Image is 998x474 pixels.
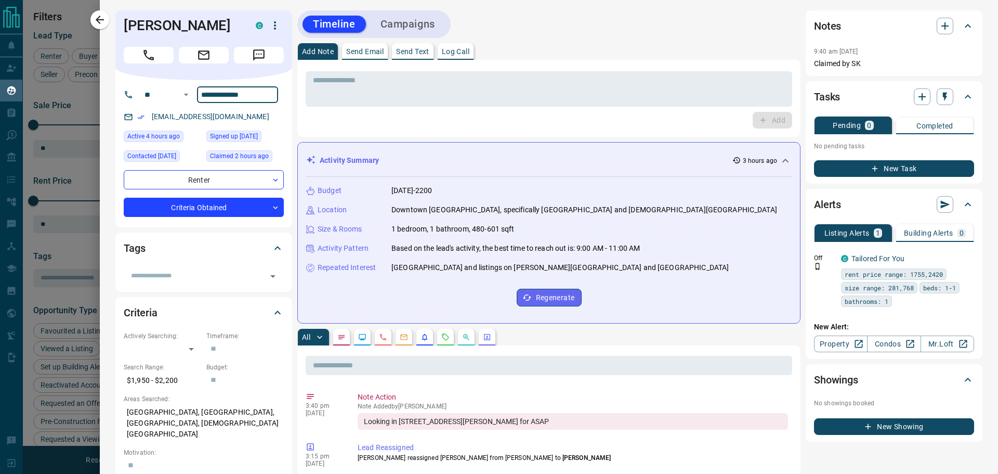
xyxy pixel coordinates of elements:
[358,392,788,403] p: Note Action
[320,155,379,166] p: Activity Summary
[302,48,334,55] p: Add Note
[916,122,953,130] p: Completed
[814,418,974,435] button: New Showing
[137,113,145,121] svg: Email Verified
[318,243,369,254] p: Activity Pattern
[442,48,469,55] p: Log Call
[124,170,284,189] div: Renter
[904,229,953,237] p: Building Alerts
[124,240,145,257] h2: Tags
[179,47,229,63] span: Email
[358,442,788,453] p: Lead Reassigned
[814,138,974,154] p: No pending tasks
[814,399,974,408] p: No showings booked
[391,243,640,254] p: Based on the lead's activity, the best time to reach out is: 9:00 AM - 11:00 AM
[845,283,914,293] span: size range: 281,768
[867,122,871,129] p: 0
[391,262,729,273] p: [GEOGRAPHIC_DATA] and listings on [PERSON_NAME][GEOGRAPHIC_DATA] and [GEOGRAPHIC_DATA]
[206,331,284,341] p: Timeframe:
[867,336,921,352] a: Condos
[876,229,880,237] p: 1
[124,304,157,321] h2: Criteria
[814,58,974,69] p: Claimed by SK
[124,363,201,372] p: Search Range:
[206,363,284,372] p: Budget:
[358,333,366,341] svg: Lead Browsing Activity
[306,402,342,409] p: 3:40 pm
[206,131,284,145] div: Wed Aug 06 2025
[814,322,974,332] p: New Alert:
[441,333,450,341] svg: Requests
[845,269,943,279] span: rent price range: 1755,2420
[256,22,263,29] div: condos.ca
[400,333,408,341] svg: Emails
[814,192,974,217] div: Alerts
[302,334,310,341] p: All
[124,17,240,34] h1: [PERSON_NAME]
[391,224,515,235] p: 1 bedroom, 1 bathroom, 480-601 sqft
[841,255,848,262] div: condos.ca
[124,300,284,325] div: Criteria
[306,409,342,417] p: [DATE]
[923,283,956,293] span: beds: 1-1
[824,229,870,237] p: Listing Alerts
[814,14,974,39] div: Notes
[851,254,904,263] a: Tailored For You
[124,47,174,63] span: Call
[814,48,858,55] p: 9:40 am [DATE]
[421,333,429,341] svg: Listing Alerts
[358,413,788,430] div: Looking in [STREET_ADDRESS][PERSON_NAME] for ASAP
[318,262,376,273] p: Repeated Interest
[814,88,840,105] h2: Tasks
[318,204,347,215] p: Location
[358,453,788,463] p: [PERSON_NAME] reassigned [PERSON_NAME] from [PERSON_NAME] to
[127,131,180,142] span: Active 4 hours ago
[814,196,841,213] h2: Alerts
[814,371,858,388] h2: Showings
[483,333,491,341] svg: Agent Actions
[517,289,582,306] button: Regenerate
[391,204,777,215] p: Downtown [GEOGRAPHIC_DATA], specifically [GEOGRAPHIC_DATA] and [DEMOGRAPHIC_DATA][GEOGRAPHIC_DATA]
[124,448,284,457] p: Motivation:
[306,460,342,467] p: [DATE]
[370,16,445,33] button: Campaigns
[124,331,201,341] p: Actively Searching:
[921,336,974,352] a: Mr.Loft
[814,253,835,263] p: Off
[814,84,974,109] div: Tasks
[814,263,821,270] svg: Push Notification Only
[462,333,470,341] svg: Opportunities
[814,336,868,352] a: Property
[814,18,841,34] h2: Notes
[562,454,611,462] span: [PERSON_NAME]
[379,333,387,341] svg: Calls
[124,236,284,261] div: Tags
[124,198,284,217] div: Criteria Obtained
[318,224,362,235] p: Size & Rooms
[127,151,176,161] span: Contacted [DATE]
[210,131,258,142] span: Signed up [DATE]
[814,367,974,392] div: Showings
[337,333,346,341] svg: Notes
[391,185,432,196] p: [DATE]-2200
[206,150,284,165] div: Fri Aug 15 2025
[124,150,201,165] div: Fri Aug 08 2025
[124,404,284,443] p: [GEOGRAPHIC_DATA], [GEOGRAPHIC_DATA], [GEOGRAPHIC_DATA], [DEMOGRAPHIC_DATA][GEOGRAPHIC_DATA]
[152,112,269,121] a: [EMAIL_ADDRESS][DOMAIN_NAME]
[210,151,269,161] span: Claimed 2 hours ago
[346,48,384,55] p: Send Email
[266,269,280,284] button: Open
[124,131,201,145] div: Fri Aug 15 2025
[833,122,861,129] p: Pending
[814,160,974,177] button: New Task
[124,394,284,404] p: Areas Searched:
[318,185,342,196] p: Budget
[306,453,342,460] p: 3:15 pm
[180,88,192,101] button: Open
[845,296,888,306] span: bathrooms: 1
[358,403,788,410] p: Note Added by [PERSON_NAME]
[234,47,284,63] span: Message
[306,151,792,170] div: Activity Summary3 hours ago
[396,48,429,55] p: Send Text
[303,16,366,33] button: Timeline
